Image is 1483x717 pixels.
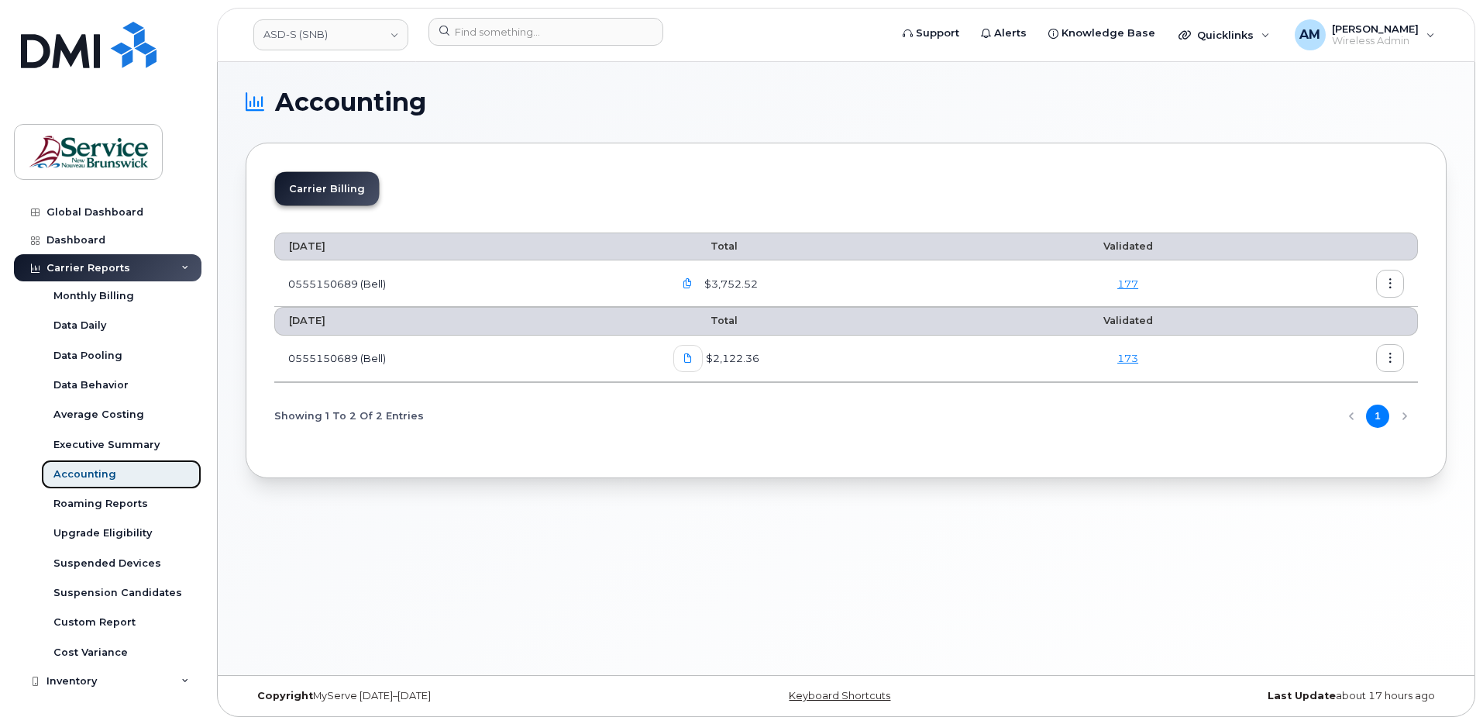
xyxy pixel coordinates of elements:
span: $3,752.52 [701,277,758,291]
th: Validated [1009,307,1247,335]
div: about 17 hours ago [1046,690,1447,702]
span: Total [673,315,738,326]
strong: Last Update [1268,690,1336,701]
a: 177 [1117,277,1138,290]
button: Page 1 [1366,405,1389,428]
div: MyServe [DATE]–[DATE] [246,690,646,702]
span: $2,122.36 [703,351,759,366]
th: [DATE] [274,233,659,260]
td: 0555150689 (Bell) [274,260,659,307]
strong: Copyright [257,690,313,701]
span: Showing 1 To 2 Of 2 Entries [274,405,424,428]
a: Keyboard Shortcuts [789,690,890,701]
span: Accounting [275,91,426,114]
a: PDF_555150689_005_0000000000.pdf [673,345,703,372]
span: Total [673,240,738,252]
td: 0555150689 (Bell) [274,336,659,382]
a: 173 [1117,352,1138,364]
th: [DATE] [274,307,659,335]
th: Validated [1009,233,1247,260]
